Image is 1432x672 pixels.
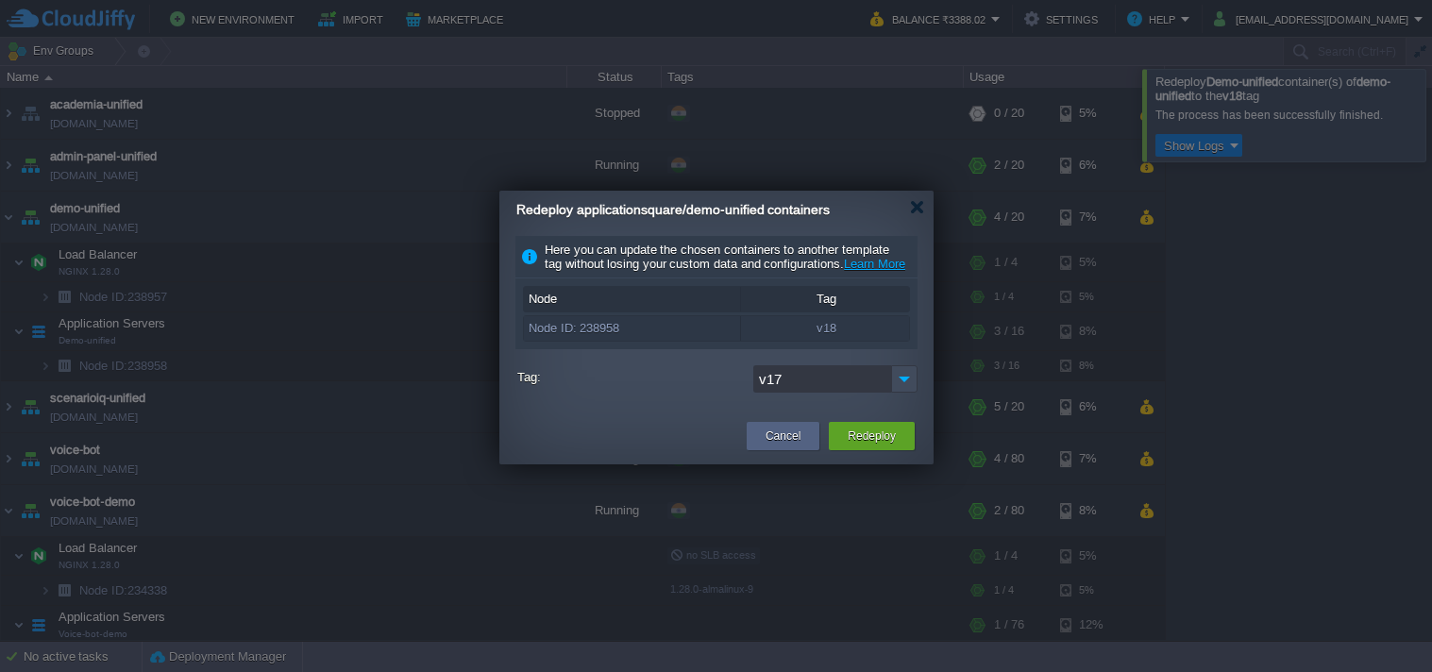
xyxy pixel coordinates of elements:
div: Here you can update the chosen containers to another template tag without losing your custom data... [515,236,918,278]
a: Learn More [844,257,905,271]
div: Node [524,287,740,311]
div: v18 [741,316,911,341]
label: Tag: [517,365,749,389]
div: Node ID: 238958 [524,316,740,341]
div: Tag [741,287,911,311]
button: Redeploy [848,427,896,445]
iframe: chat widget [1353,596,1413,653]
span: Redeploy applicationsquare/demo-unified containers [516,202,830,217]
button: Cancel [766,427,800,445]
